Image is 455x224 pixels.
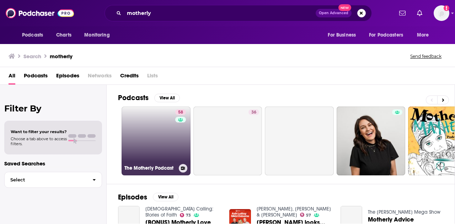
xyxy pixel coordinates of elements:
[4,172,102,188] button: Select
[22,30,43,40] span: Podcasts
[319,11,348,15] span: Open Advanced
[153,193,178,201] button: View All
[417,30,429,40] span: More
[338,4,351,11] span: New
[306,214,311,217] span: 57
[364,28,413,42] button: open menu
[52,28,76,42] a: Charts
[323,28,365,42] button: open menu
[122,106,191,175] a: 58The Motherly Podcast
[50,53,73,60] h3: motherly
[56,30,71,40] span: Charts
[118,93,180,102] a: PodcastsView All
[396,7,408,19] a: Show notifications dropdown
[118,193,147,202] h2: Episodes
[434,5,449,21] img: User Profile
[6,6,74,20] img: Podchaser - Follow, Share and Rate Podcasts
[88,70,112,84] span: Networks
[118,93,149,102] h2: Podcasts
[145,206,213,218] a: Jesus Calling: Stories of Faith
[369,30,403,40] span: For Podcasters
[444,5,449,11] svg: Add a profile image
[434,5,449,21] button: Show profile menu
[257,206,331,218] a: Ash, Luttsy & Nikki Osborne
[414,7,425,19] a: Show notifications dropdown
[300,213,311,217] a: 57
[368,217,414,223] a: Motherly Advice
[24,70,48,84] a: Podcasts
[186,214,191,217] span: 73
[316,9,352,17] button: Open AdvancedNew
[105,5,372,21] div: Search podcasts, credits, & more...
[84,30,109,40] span: Monitoring
[408,53,444,59] button: Send feedback
[178,109,183,116] span: 58
[124,165,176,171] h3: The Motherly Podcast
[251,109,256,116] span: 36
[118,193,178,202] a: EpisodesView All
[412,28,438,42] button: open menu
[248,109,259,115] a: 36
[180,213,191,217] a: 73
[193,106,262,175] a: 36
[17,28,52,42] button: open menu
[11,129,67,134] span: Want to filter your results?
[5,177,87,182] span: Select
[23,53,41,60] h3: Search
[4,160,102,167] p: Saved Searches
[124,7,316,19] input: Search podcasts, credits, & more...
[56,70,79,84] a: Episodes
[79,28,119,42] button: open menu
[368,209,440,215] a: The Bret Mega Show
[175,109,186,115] a: 58
[154,94,180,102] button: View All
[4,103,102,114] h2: Filter By
[9,70,15,84] a: All
[11,136,67,146] span: Choose a tab above to access filters.
[147,70,158,84] span: Lists
[434,5,449,21] span: Logged in as HavasAlexa
[328,30,356,40] span: For Business
[120,70,139,84] a: Credits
